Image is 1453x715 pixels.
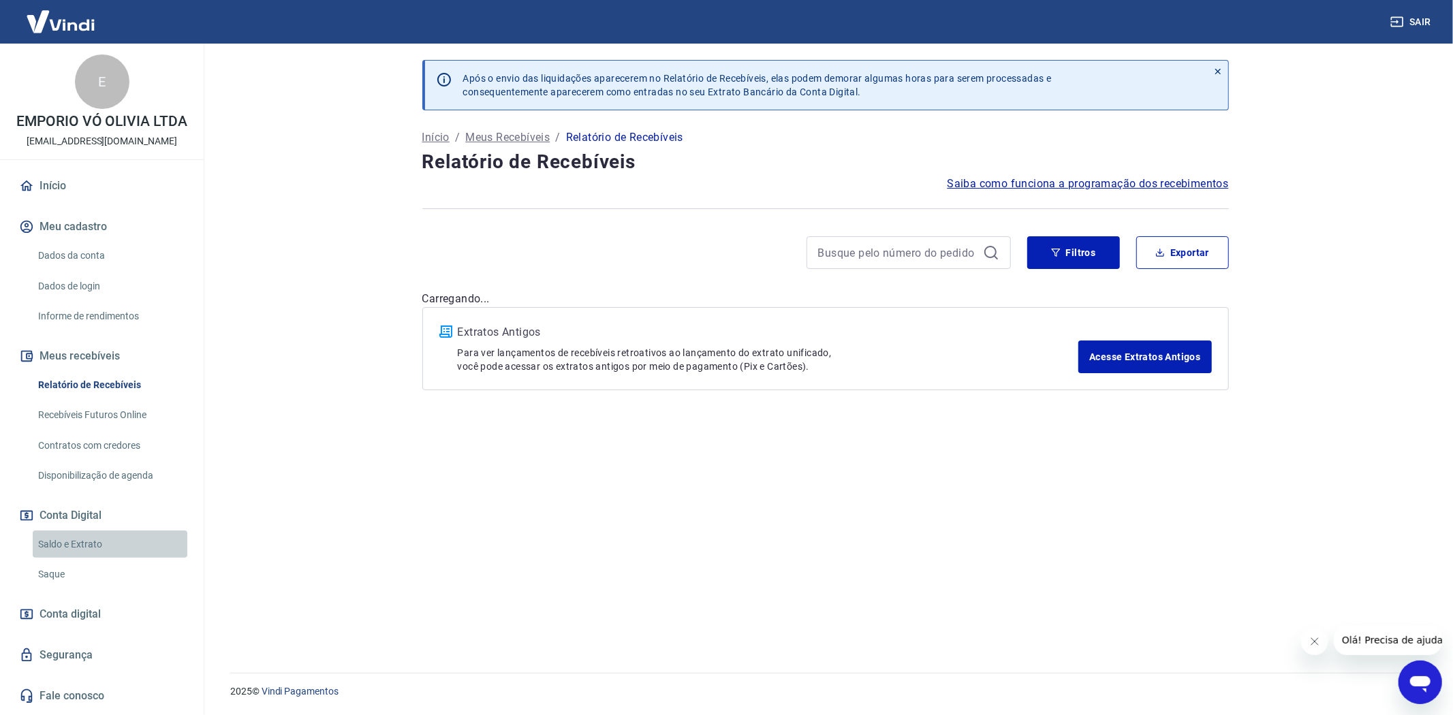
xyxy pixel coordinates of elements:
p: Extratos Antigos [458,324,1079,340]
a: Saldo e Extrato [33,530,187,558]
a: Disponibilização de agenda [33,462,187,490]
p: / [555,129,560,146]
p: 2025 © [230,684,1420,699]
button: Filtros [1027,236,1120,269]
a: Acesse Extratos Antigos [1078,340,1211,373]
img: ícone [439,325,452,338]
a: Segurança [16,640,187,670]
a: Fale conosco [16,681,187,711]
iframe: Botão para abrir a janela de mensagens [1399,661,1442,704]
p: / [455,129,460,146]
div: E [75,54,129,109]
p: Após o envio das liquidações aparecerem no Relatório de Recebíveis, elas podem demorar algumas ho... [463,71,1052,99]
button: Sair [1388,10,1437,35]
a: Contratos com credores [33,432,187,460]
a: Meus Recebíveis [465,129,550,146]
h4: Relatório de Recebíveis [422,148,1229,176]
a: Saque [33,560,187,588]
a: Dados da conta [33,242,187,270]
a: Informe de rendimentos [33,302,187,330]
a: Dados de login [33,272,187,300]
img: Vindi [16,1,105,42]
a: Início [422,129,450,146]
button: Exportar [1136,236,1229,269]
p: Relatório de Recebíveis [566,129,683,146]
iframe: Fechar mensagem [1301,628,1328,655]
button: Meus recebíveis [16,341,187,371]
button: Meu cadastro [16,212,187,242]
a: Conta digital [16,599,187,629]
input: Busque pelo número do pedido [818,242,978,263]
span: Olá! Precisa de ajuda? [8,10,114,20]
p: Carregando... [422,291,1229,307]
button: Conta Digital [16,500,187,530]
a: Relatório de Recebíveis [33,371,187,399]
a: Saiba como funciona a programação dos recebimentos [948,176,1229,192]
a: Início [16,171,187,201]
span: Conta digital [40,605,101,624]
p: [EMAIL_ADDRESS][DOMAIN_NAME] [27,134,177,148]
iframe: Mensagem da empresa [1334,625,1442,655]
p: Para ver lançamentos de recebíveis retroativos ao lançamento do extrato unificado, você pode aces... [458,346,1079,373]
a: Recebíveis Futuros Online [33,401,187,429]
a: Vindi Pagamentos [262,686,339,697]
p: EMPORIO VÓ OLIVIA LTDA [16,114,187,129]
